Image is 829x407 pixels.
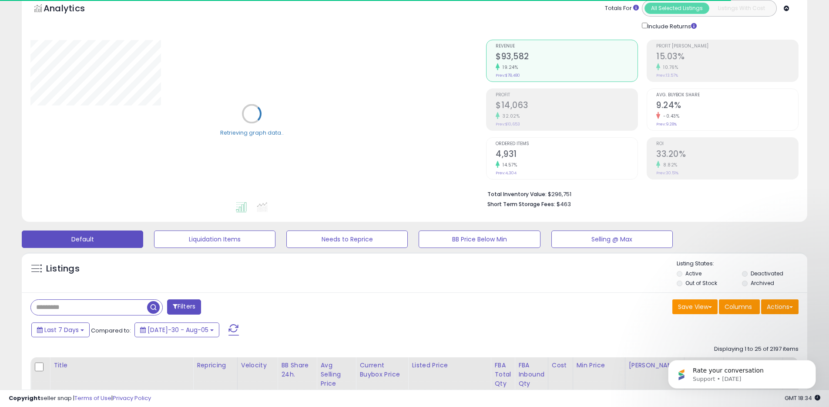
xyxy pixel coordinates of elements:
button: Columns [719,299,760,314]
strong: Copyright [9,394,40,402]
div: FBA inbound Qty [518,361,544,388]
h2: $14,063 [496,100,638,112]
span: [DATE]-30 - Aug-05 [148,326,208,334]
div: Include Returns [635,21,707,31]
h2: 9.24% [656,100,798,112]
div: [PERSON_NAME] [629,361,681,370]
h5: Listings [46,263,80,275]
small: 8.82% [660,162,678,168]
span: Compared to: [91,326,131,335]
span: $463 [557,200,571,208]
small: Prev: 30.51% [656,170,678,176]
h2: 33.20% [656,149,798,161]
iframe: Intercom notifications message [655,342,829,403]
label: Active [685,270,701,277]
div: BB Share 24h. [281,361,313,379]
button: Listings With Cost [709,3,774,14]
h2: $93,582 [496,51,638,63]
span: Profit [496,93,638,98]
div: FBA Total Qty [494,361,511,388]
button: Default [22,231,143,248]
button: Last 7 Days [31,322,90,337]
div: Avg Selling Price [320,361,352,388]
small: 10.76% [660,64,678,71]
div: Current Buybox Price [359,361,404,379]
small: 14.57% [500,162,517,168]
b: Total Inventory Value: [487,190,547,198]
h5: Analytics [44,2,102,17]
div: Velocity [241,361,274,370]
button: Filters [167,299,201,315]
small: -0.43% [660,113,679,119]
small: Prev: $78,480 [496,73,520,78]
label: Archived [751,279,774,287]
small: Prev: 13.57% [656,73,678,78]
h2: 15.03% [656,51,798,63]
div: Title [54,361,189,370]
div: Retrieving graph data.. [220,129,284,136]
button: Selling @ Max [551,231,673,248]
b: Short Term Storage Fees: [487,200,555,208]
p: Listing States: [677,260,807,268]
button: [DATE]-30 - Aug-05 [134,322,219,337]
button: Save View [672,299,718,314]
div: Min Price [577,361,621,370]
div: Repricing [197,361,234,370]
a: Privacy Policy [113,394,151,402]
label: Out of Stock [685,279,717,287]
button: Liquidation Items [154,231,275,248]
button: All Selected Listings [644,3,709,14]
small: 32.02% [500,113,520,119]
div: Totals For [605,4,639,13]
h2: 4,931 [496,149,638,161]
label: Deactivated [751,270,783,277]
span: Last 7 Days [44,326,79,334]
button: BB Price Below Min [419,231,540,248]
span: Revenue [496,44,638,49]
li: $296,751 [487,188,792,199]
small: Prev: $10,653 [496,122,520,127]
button: Needs to Reprice [286,231,408,248]
button: Actions [761,299,799,314]
div: seller snap | | [9,394,151,403]
a: Terms of Use [74,394,111,402]
div: Listed Price [412,361,487,370]
span: ROI [656,142,798,146]
div: Cost [552,361,569,370]
span: Profit [PERSON_NAME] [656,44,798,49]
small: Prev: 4,304 [496,170,517,176]
small: Prev: 9.28% [656,122,677,127]
small: 19.24% [500,64,518,71]
span: Ordered Items [496,142,638,146]
span: Avg. Buybox Share [656,93,798,98]
span: Columns [725,302,752,311]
